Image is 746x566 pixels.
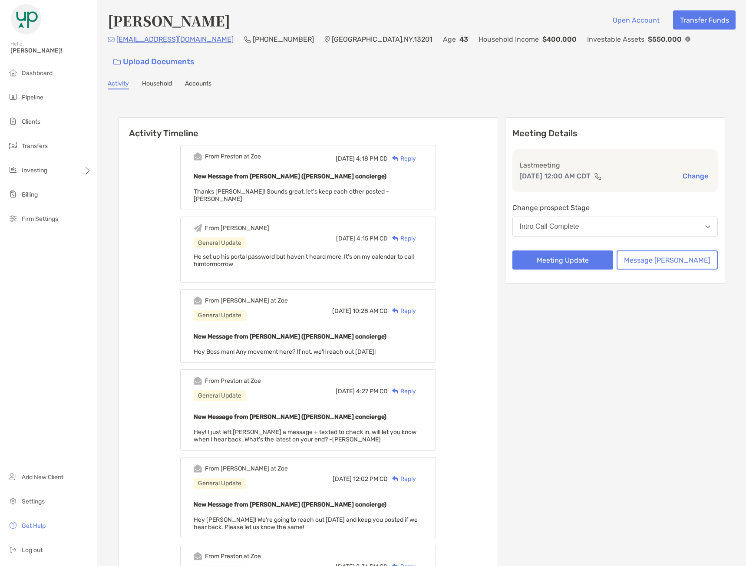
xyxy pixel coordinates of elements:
[8,116,18,126] img: clients icon
[542,34,577,45] p: $400,000
[324,36,330,43] img: Location Icon
[512,202,718,213] p: Change prospect Stage
[356,155,388,162] span: 4:18 PM CD
[388,474,416,484] div: Reply
[512,250,614,270] button: Meeting Update
[194,377,202,385] img: Event icon
[8,520,18,530] img: get-help icon
[205,224,269,232] div: From [PERSON_NAME]
[8,92,18,102] img: pipeline icon
[194,428,416,443] span: Hey! I just left [PERSON_NAME] a message + texted to check in, will let you know when I hear back...
[336,388,355,395] span: [DATE]
[356,388,388,395] span: 4:27 PM CD
[194,413,386,421] b: New Message from [PERSON_NAME] ([PERSON_NAME] concierge)
[108,80,129,89] a: Activity
[194,237,246,248] div: General Update
[142,80,172,89] a: Household
[520,223,579,230] div: Intro Call Complete
[194,501,386,508] b: New Message from [PERSON_NAME] ([PERSON_NAME] concierge)
[205,553,261,560] div: From Preston at Zoe
[519,171,591,181] p: [DATE] 12:00 AM CDT
[22,546,43,554] span: Log out
[587,34,644,45] p: Investable Assets
[332,307,351,315] span: [DATE]
[392,308,399,314] img: Reply icon
[8,165,18,175] img: investing icon
[194,390,246,401] div: General Update
[194,310,246,321] div: General Update
[705,225,710,228] img: Open dropdown arrow
[479,34,539,45] p: Household Income
[392,156,399,161] img: Reply icon
[22,498,45,505] span: Settings
[10,3,42,35] img: Zoe Logo
[8,544,18,555] img: logout icon
[205,297,288,304] div: From [PERSON_NAME] at Zoe
[336,155,355,162] span: [DATE]
[194,173,386,180] b: New Message from [PERSON_NAME] ([PERSON_NAME] concierge)
[8,189,18,199] img: billing icon
[8,471,18,482] img: add_new_client icon
[22,522,46,530] span: Get Help
[194,516,418,531] span: Hey [PERSON_NAME]! We're going to reach out [DATE] and keep you posted if we hear back. Please le...
[10,47,92,54] span: [PERSON_NAME]!
[22,142,48,150] span: Transfers
[606,10,666,30] button: Open Account
[119,118,498,138] h6: Activity Timeline
[388,306,416,316] div: Reply
[512,217,718,237] button: Intro Call Complete
[673,10,736,30] button: Transfer Funds
[8,496,18,506] img: settings icon
[353,307,388,315] span: 10:28 AM CD
[22,191,38,198] span: Billing
[388,154,416,163] div: Reply
[205,465,288,472] div: From [PERSON_NAME] at Zoe
[194,152,202,161] img: Event icon
[116,34,234,45] p: [EMAIL_ADDRESS][DOMAIN_NAME]
[194,188,389,203] span: Thanks [PERSON_NAME]! Sounds great, let's keep each other posted -[PERSON_NAME]
[22,94,43,101] span: Pipeline
[22,215,58,223] span: Firm Settings
[512,128,718,139] p: Meeting Details
[353,475,388,483] span: 12:02 PM CD
[648,34,682,45] p: $550,000
[333,475,352,483] span: [DATE]
[392,476,399,482] img: Reply icon
[392,236,399,241] img: Reply icon
[519,160,711,171] p: Last meeting
[194,253,414,268] span: He set up his portal password but haven't heard more, It's on my calendar to call himtormorrow
[594,173,602,180] img: communication type
[244,36,251,43] img: Phone Icon
[108,53,200,71] a: Upload Documents
[388,234,416,243] div: Reply
[356,235,388,242] span: 4:15 PM CD
[22,474,63,481] span: Add New Client
[22,167,47,174] span: Investing
[680,171,711,181] button: Change
[253,34,314,45] p: [PHONE_NUMBER]
[617,250,718,270] button: Message [PERSON_NAME]
[194,348,376,355] span: Hey Boss man! Any movement here? If not, we'll reach out [DATE]!
[194,552,202,560] img: Event icon
[194,296,202,305] img: Event icon
[113,59,121,65] img: button icon
[194,464,202,473] img: Event icon
[108,10,230,30] h4: [PERSON_NAME]
[194,224,202,232] img: Event icon
[8,140,18,151] img: transfers icon
[336,235,355,242] span: [DATE]
[22,69,53,77] span: Dashboard
[459,34,468,45] p: 43
[8,213,18,224] img: firm-settings icon
[685,36,690,42] img: Info Icon
[22,118,40,125] span: Clients
[205,377,261,385] div: From Preston at Zoe
[443,34,456,45] p: Age
[8,67,18,78] img: dashboard icon
[194,478,246,489] div: General Update
[388,387,416,396] div: Reply
[185,80,211,89] a: Accounts
[205,153,261,160] div: From Preston at Zoe
[108,37,115,42] img: Email Icon
[332,34,432,45] p: [GEOGRAPHIC_DATA] , NY , 13201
